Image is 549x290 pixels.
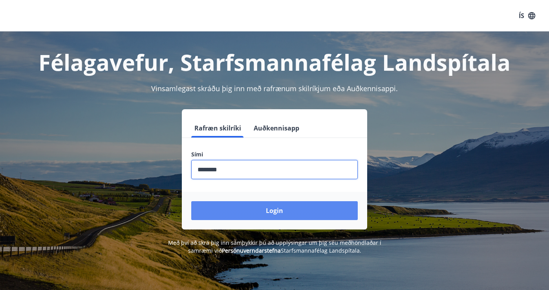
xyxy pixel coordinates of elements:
[191,151,358,158] label: Sími
[222,247,281,254] a: Persónuverndarstefna
[191,119,244,138] button: Rafræn skilríki
[251,119,302,138] button: Auðkennisapp
[151,84,398,93] span: Vinsamlegast skráðu þig inn með rafrænum skilríkjum eða Auðkennisappi.
[9,47,540,77] h1: Félagavefur, Starfsmannafélag Landspítala
[191,201,358,220] button: Login
[514,9,540,23] button: ÍS
[168,239,381,254] span: Með því að skrá þig inn samþykkir þú að upplýsingar um þig séu meðhöndlaðar í samræmi við Starfsm...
